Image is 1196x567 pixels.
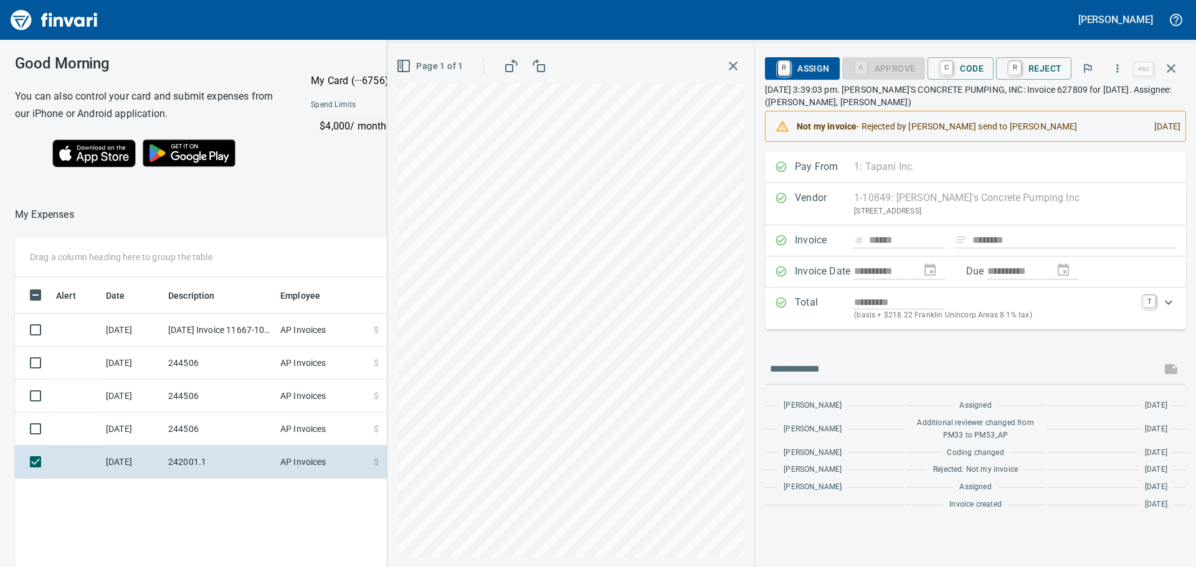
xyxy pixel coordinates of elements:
[784,481,842,494] span: [PERSON_NAME]
[163,413,275,446] td: 244506
[101,446,163,479] td: [DATE]
[56,288,76,303] span: Alert
[374,390,379,402] span: $
[30,251,212,263] p: Drag a column heading here to group the table
[275,446,369,479] td: AP Invoices
[784,423,842,436] span: [PERSON_NAME]
[765,288,1186,329] div: Expand
[374,456,379,468] span: $
[275,347,369,380] td: AP Invoices
[1143,295,1156,307] a: T
[101,380,163,413] td: [DATE]
[136,133,243,174] img: Get it on Google Play
[1075,10,1156,29] button: [PERSON_NAME]
[275,413,369,446] td: AP Invoices
[1145,499,1167,511] span: [DATE]
[854,309,1136,322] p: (basis + $218.22 Franklin Unincorp Areas 8.1% tax)
[301,134,573,146] p: Online allowed
[1145,464,1167,476] span: [DATE]
[1145,423,1167,436] span: [DATE]
[7,5,101,35] img: Finvari
[937,58,984,79] span: Code
[101,347,163,380] td: [DATE]
[1074,55,1101,82] button: Flag
[168,288,231,303] span: Description
[1145,447,1167,459] span: [DATE]
[15,88,280,123] h6: You can also control your card and submit expenses from our iPhone or Android application.
[168,288,215,303] span: Description
[320,119,572,134] p: $4,000 / month
[784,400,842,412] span: [PERSON_NAME]
[106,288,125,303] span: Date
[52,139,136,167] img: Download on the App Store
[56,288,92,303] span: Alert
[959,400,991,412] span: Assigned
[280,288,336,303] span: Employee
[797,121,857,131] strong: Not my invoice
[913,417,1039,442] span: Additional reviewer changed from PM33 to PM53_AP
[15,55,280,72] h3: Good Morning
[928,57,994,80] button: CCode
[1145,481,1167,494] span: [DATE]
[1078,13,1153,26] h5: [PERSON_NAME]
[949,499,1002,511] span: Invoice created
[163,380,275,413] td: 244506
[784,447,842,459] span: [PERSON_NAME]
[15,207,74,222] p: My Expenses
[311,99,463,111] span: Spend Limits
[797,115,1144,138] div: - Rejected by [PERSON_NAME] send to [PERSON_NAME]
[101,413,163,446] td: [DATE]
[842,62,926,73] div: Coding Required
[959,481,991,494] span: Assigned
[765,57,839,80] button: RAssign
[280,288,320,303] span: Employee
[311,73,404,88] p: My Card (···6756)
[394,55,468,78] button: Page 1 of 1
[374,423,379,435] span: $
[101,314,163,347] td: [DATE]
[941,61,952,75] a: C
[933,464,1018,476] span: Rejected: Not my invoice
[765,83,1186,108] p: [DATE] 3:39:03 pm. [PERSON_NAME]'S CONCRETE PUMPING, INC: Invoice 627809 for [DATE]. Assignee: ([...
[784,464,842,476] span: [PERSON_NAME]
[1009,61,1021,75] a: R
[378,288,426,303] span: Amount
[778,61,790,75] a: R
[275,314,369,347] td: AP Invoices
[106,288,141,303] span: Date
[374,324,379,336] span: $
[1104,55,1131,82] button: More
[795,295,854,322] p: Total
[163,347,275,380] td: 244506
[947,447,1004,459] span: Coding changed
[163,446,275,479] td: 242001.1
[996,57,1071,80] button: RReject
[1134,62,1153,76] a: esc
[374,357,379,369] span: $
[775,58,829,79] span: Assign
[1156,354,1186,384] span: This records your message into the invoice and notifies anyone mentioned
[1006,58,1061,79] span: Reject
[15,207,74,222] nav: breadcrumb
[1144,115,1180,138] div: [DATE]
[1145,400,1167,412] span: [DATE]
[163,314,275,347] td: [DATE] Invoice 11667-10 from AKS Engineering & Forestry, LLC (1-10029)
[275,380,369,413] td: AP Invoices
[399,59,463,74] span: Page 1 of 1
[1131,54,1186,83] span: Close invoice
